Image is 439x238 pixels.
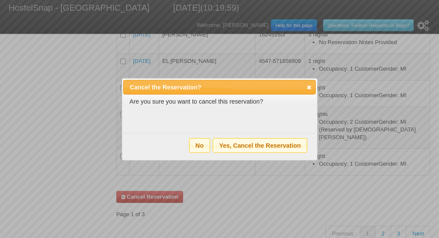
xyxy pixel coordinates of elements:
button: Yes, Cancel the Reservation [213,138,307,152]
span: Yes, Cancel the Reservation [213,139,307,152]
button: No [189,138,211,152]
span: No [190,139,210,152]
span: close [306,84,312,91]
span: Cancel the Reservation? [130,83,202,91]
a: close [305,83,314,92]
p: Are you sure you want to cancel this reservation? [130,98,310,105]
